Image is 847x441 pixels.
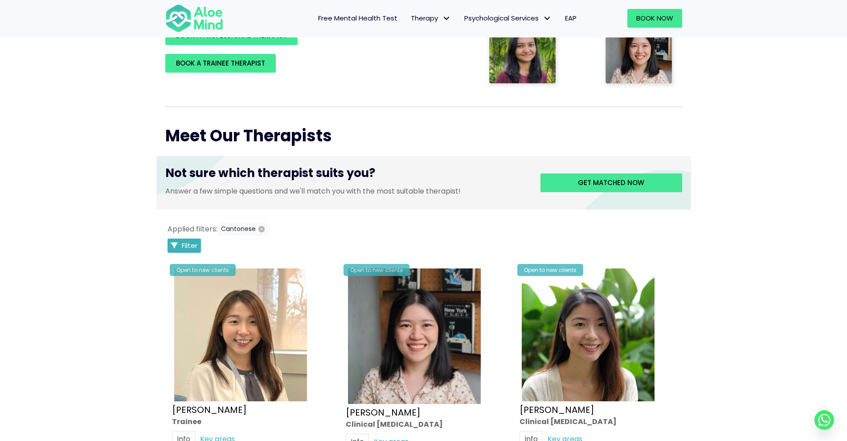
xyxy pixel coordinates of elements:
span: EAP [565,13,577,23]
div: Open to new clients [344,264,409,276]
span: Meet Our Therapists [165,124,332,147]
a: EAP [558,9,583,28]
p: Answer a few simple questions and we'll match you with the most suitable therapist! [165,186,527,196]
button: Filter Listings [168,239,201,253]
div: Trainee [172,416,328,427]
a: TherapyTherapy: submenu [404,9,458,28]
a: [PERSON_NAME] [520,404,594,416]
div: Clinical [MEDICAL_DATA] [346,419,502,429]
div: Open to new clients [517,264,583,276]
a: Get matched now [540,173,682,192]
a: [PERSON_NAME] [172,404,247,416]
a: Book Now [627,9,682,28]
img: Peggy Clin Psych [522,268,655,401]
nav: Menu [235,9,583,28]
span: Filter [182,241,197,250]
a: Psychological ServicesPsychological Services: submenu [458,9,558,28]
a: Free Mental Health Test [311,9,404,28]
a: BOOK A TRAINEE THERAPIST [165,54,276,73]
span: Psychological Services [464,13,552,23]
div: Clinical [MEDICAL_DATA] [520,416,675,427]
span: Get matched now [578,178,644,187]
div: Open to new clients [170,264,236,276]
img: Chen-Wen-profile-photo [348,268,481,404]
button: Cantonese [218,223,267,235]
a: [PERSON_NAME] [346,406,421,419]
h3: Not sure which therapist suits you? [165,165,527,185]
span: Free Mental Health Test [318,13,397,23]
img: Aloe mind Logo [165,4,223,33]
span: Applied filters: [168,224,217,234]
span: Therapy: submenu [440,12,453,25]
span: BOOK A TRAINEE THERAPIST [176,58,265,68]
a: Whatsapp [814,410,834,430]
span: Psychological Services: submenu [541,12,554,25]
span: Therapy [411,13,451,23]
span: Book Now [636,13,673,23]
img: IMG_1660 – Tracy Kwah [174,268,307,401]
